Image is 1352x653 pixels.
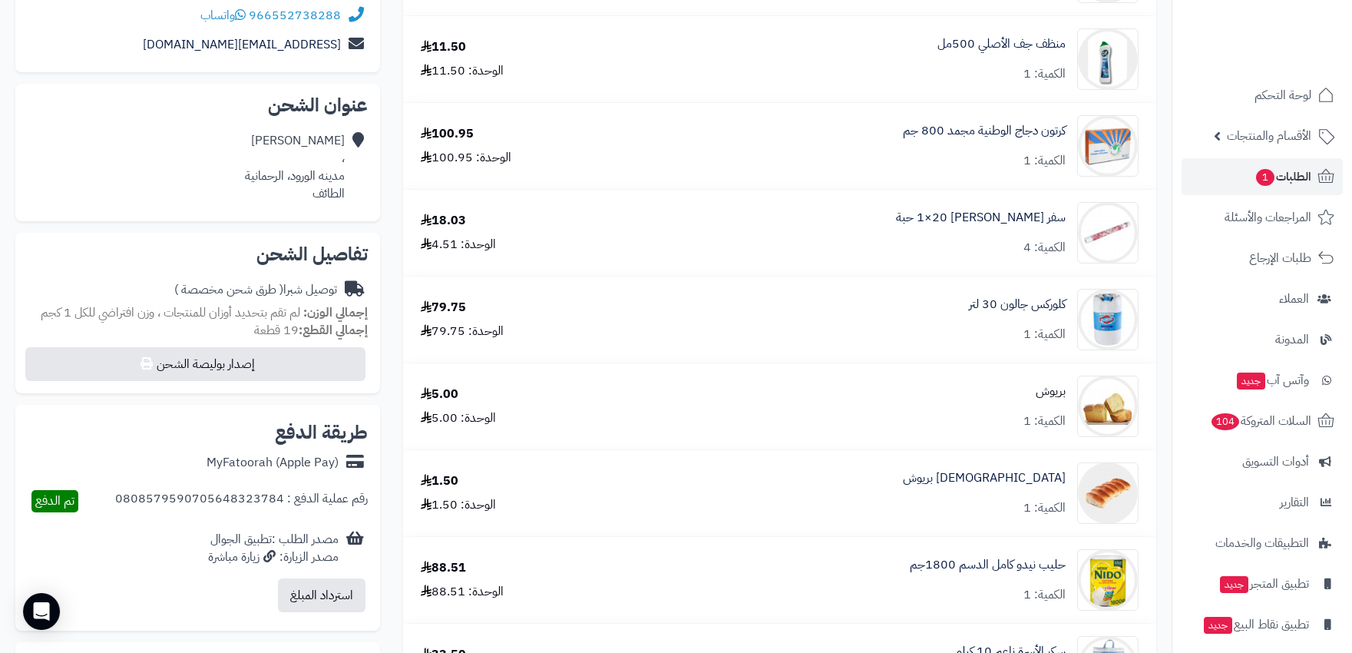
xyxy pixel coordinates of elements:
span: 104 [1212,413,1240,430]
a: [EMAIL_ADDRESS][DOMAIN_NAME] [143,35,341,54]
div: الكمية: 4 [1023,239,1066,257]
div: الوحدة: 79.75 [421,323,504,340]
a: كرتون دجاج الوطنية مجمد 800 جم [903,122,1066,140]
a: سفر [PERSON_NAME] 1×20 حبة [896,209,1066,227]
img: logo-2.png [1248,38,1337,70]
strong: إجمالي الوزن: [303,303,368,322]
a: أدوات التسويق [1182,443,1343,480]
span: تطبيق المتجر [1218,573,1309,595]
div: الكمية: 1 [1023,65,1066,83]
span: الأقسام والمنتجات [1227,125,1311,147]
div: 18.03 [421,212,466,230]
h2: طريقة الدفع [275,423,368,442]
span: 1 [1256,169,1274,186]
a: حليب نيدو كامل الدسم 1800جم [910,556,1066,574]
span: المدونة [1275,329,1309,350]
div: الوحدة: 88.51 [421,583,504,601]
img: 1673885685-%D8%A7%D9%84%D8%AA%D9%82%D8%A7%D8%B7%20%D8%A7%D9%84%D9%88%D9%8A%D8%A8_16-1-2023_19127_... [1078,549,1138,611]
div: [PERSON_NAME] ، مدينه الورود، الرحمانية الطائف [245,132,345,202]
div: 5.00 [421,386,458,403]
div: الكمية: 1 [1023,326,1066,343]
a: منظف جف الأصلي 500مل [937,35,1066,53]
div: 1.50 [421,472,458,490]
span: تم الدفع [35,492,74,510]
div: 11.50 [421,38,466,56]
span: لم تقم بتحديد أوزان للمنتجات ، وزن افتراضي للكل 1 كجم [41,303,300,322]
span: تطبيق نقاط البيع [1202,614,1309,635]
a: وآتس آبجديد [1182,362,1343,399]
h2: عنوان الشحن [28,96,368,114]
a: السلات المتروكة104 [1182,403,1343,439]
img: 1664440331-%D8%AA%D9%86%D8%B2%D9%8A%D9%84%20(15)-90x90.jpg [1078,376,1138,437]
strong: إجمالي القطع: [299,321,368,340]
div: الكمية: 1 [1023,413,1066,430]
span: طلبات الإرجاع [1249,247,1311,269]
a: [DEMOGRAPHIC_DATA] بريوش [903,469,1066,487]
div: الوحدة: 11.50 [421,62,504,80]
div: 79.75 [421,299,466,317]
div: الكمية: 1 [1023,499,1066,517]
div: الكمية: 1 [1023,586,1066,604]
div: 88.51 [421,559,466,577]
div: 100.95 [421,125,474,143]
a: المراجعات والأسئلة [1182,199,1343,236]
img: 1673364987-1610471104_6286281063100112-90x90.jpg [1078,115,1138,177]
span: المراجعات والأسئلة [1225,207,1311,228]
img: 743c71c11d6fd1c794faa261450d26a6782-90x90.jpg [1078,202,1138,264]
div: الوحدة: 1.50 [421,496,496,514]
div: رقم عملية الدفع : 0808579590705648323784 [115,490,368,512]
button: استرداد المبلغ [278,578,365,612]
div: مصدر الزيارة: زيارة مباشرة [208,549,339,566]
a: العملاء [1182,280,1343,317]
span: أدوات التسويق [1242,451,1309,472]
img: 1664440217-296789_1-20201101-011331-90x90.png [1078,462,1138,524]
small: 19 قطعة [254,321,368,340]
div: الكمية: 1 [1023,152,1066,170]
a: بريوش [1036,383,1066,400]
span: لوحة التحكم [1254,85,1311,106]
span: جديد [1237,373,1265,389]
a: التطبيقات والخدمات [1182,525,1343,562]
a: المدونة [1182,321,1343,358]
a: 966552738288 [249,6,341,25]
div: MyFatoorah (Apple Pay) [207,454,339,472]
div: Open Intercom Messenger [23,593,60,630]
img: 1675750321-%D9%84%D9%82%D8%B7%D8%A9%20%D8%A7%D9%84%D8%B4%D8%A7%D8%B4%D8%A9%202023-02-07%20090957-... [1078,28,1138,90]
a: لوحة التحكم [1182,77,1343,114]
div: توصيل شبرا [174,281,337,299]
a: كلوركس جالون 30 لتر [969,296,1066,313]
a: الطلبات1 [1182,158,1343,195]
span: جديد [1204,617,1232,634]
a: طلبات الإرجاع [1182,240,1343,277]
span: الطلبات [1254,166,1311,187]
a: تطبيق نقاط البيعجديد [1182,606,1343,643]
button: إصدار بوليصة الشحن [25,347,365,381]
a: التقارير [1182,484,1343,521]
span: السلات المتروكة [1210,410,1311,432]
div: الوحدة: 5.00 [421,409,496,427]
span: التطبيقات والخدمات [1215,532,1309,554]
span: جديد [1220,576,1248,593]
h2: تفاصيل الشحن [28,245,368,264]
div: مصدر الطلب :تطبيق الجوال [208,531,339,566]
span: العملاء [1279,288,1309,310]
div: الوحدة: 100.95 [421,149,511,167]
span: ( طرق شحن مخصصة ) [174,280,283,299]
img: 996223e6e68dfc2a91bb8c69faba7cebc69-90x90.jpg [1078,289,1138,350]
span: التقارير [1280,492,1309,513]
a: تطبيق المتجرجديد [1182,565,1343,602]
a: واتساب [200,6,246,25]
span: وآتس آب [1235,370,1309,391]
div: الوحدة: 4.51 [421,236,496,254]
